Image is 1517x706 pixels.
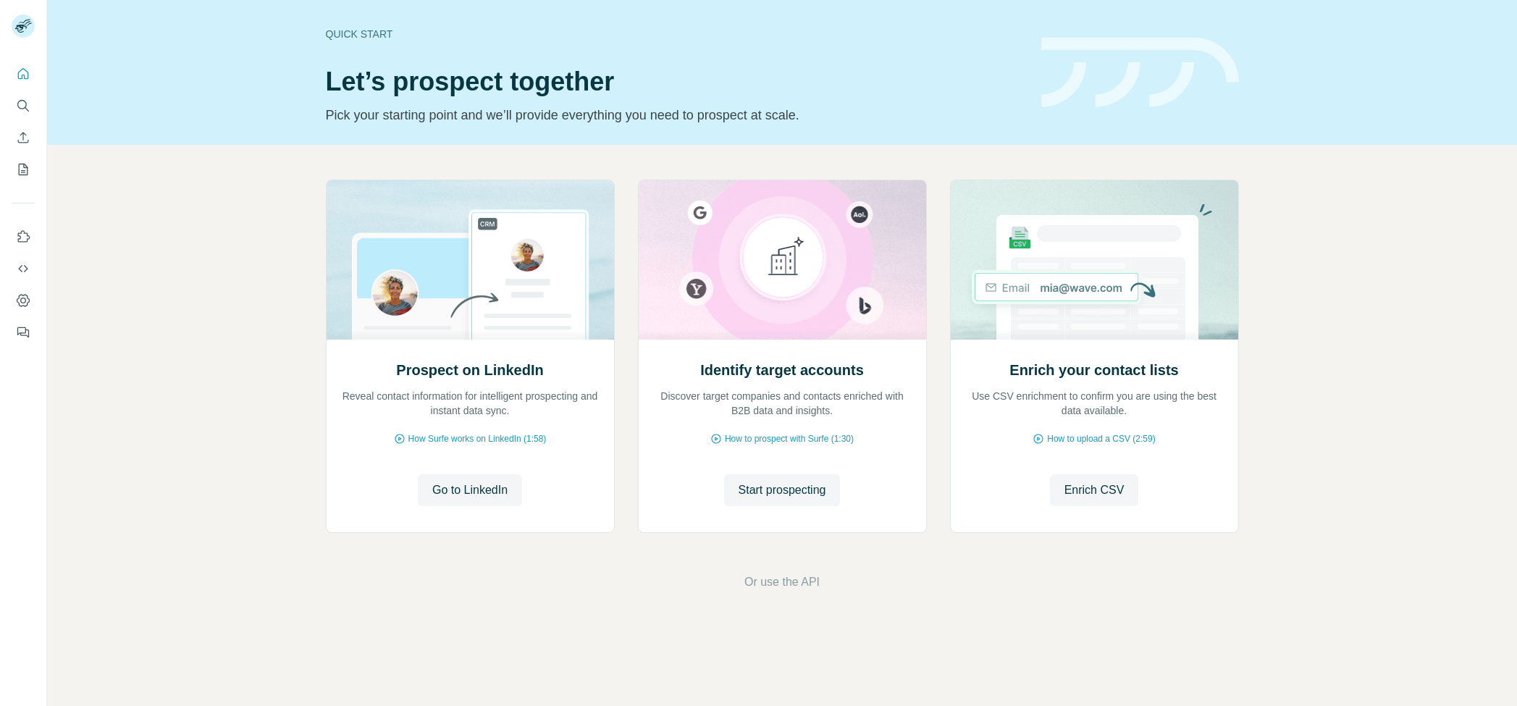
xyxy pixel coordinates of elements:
[12,125,35,151] button: Enrich CSV
[724,474,841,506] button: Start prospecting
[950,180,1239,340] img: Enrich your contact lists
[341,389,600,418] p: Reveal contact information for intelligent prospecting and instant data sync.
[1050,474,1139,506] button: Enrich CSV
[12,156,35,182] button: My lists
[12,256,35,282] button: Use Surfe API
[326,67,1024,96] h1: Let’s prospect together
[700,360,864,380] h2: Identify target accounts
[408,432,547,445] span: How Surfe works on LinkedIn (1:58)
[418,474,522,506] button: Go to LinkedIn
[638,180,927,340] img: Identify target accounts
[396,360,543,380] h2: Prospect on LinkedIn
[12,61,35,87] button: Quick start
[12,287,35,314] button: Dashboard
[1047,432,1155,445] span: How to upload a CSV (2:59)
[12,93,35,119] button: Search
[326,27,1024,41] div: Quick start
[1041,38,1239,108] img: banner
[965,389,1224,418] p: Use CSV enrichment to confirm you are using the best data available.
[1009,360,1178,380] h2: Enrich your contact lists
[12,319,35,345] button: Feedback
[653,389,912,418] p: Discover target companies and contacts enriched with B2B data and insights.
[744,573,820,591] button: Or use the API
[432,482,508,499] span: Go to LinkedIn
[725,432,854,445] span: How to prospect with Surfe (1:30)
[12,224,35,250] button: Use Surfe on LinkedIn
[326,105,1024,125] p: Pick your starting point and we’ll provide everything you need to prospect at scale.
[1064,482,1125,499] span: Enrich CSV
[739,482,826,499] span: Start prospecting
[326,180,615,340] img: Prospect on LinkedIn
